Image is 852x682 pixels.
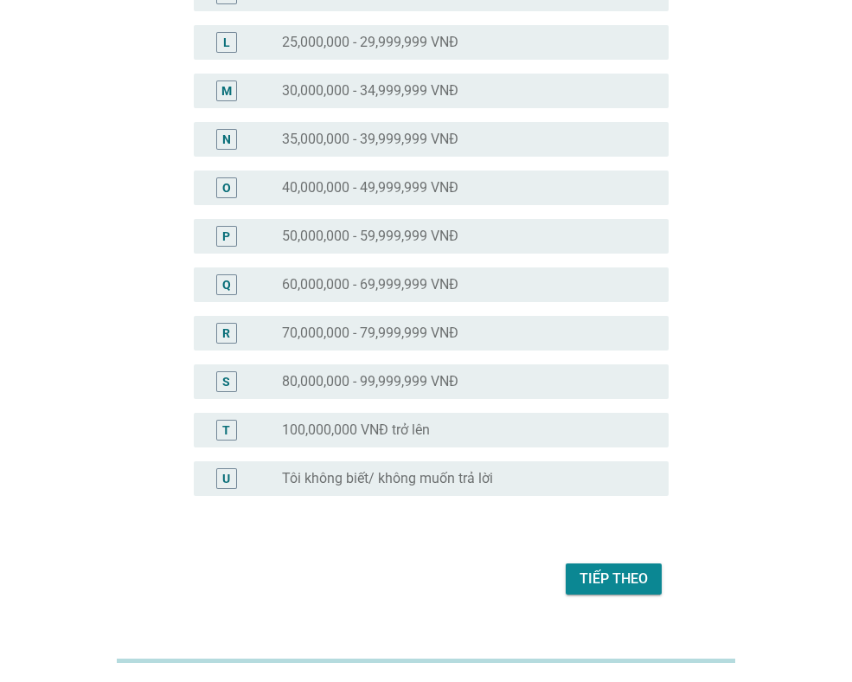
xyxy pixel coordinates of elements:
[282,373,458,390] label: 80,000,000 - 99,999,999 VNĐ
[282,276,458,293] label: 60,000,000 - 69,999,999 VNĐ
[222,275,231,293] div: Q
[282,34,458,51] label: 25,000,000 - 29,999,999 VNĐ
[222,421,230,439] div: T
[222,178,231,196] div: O
[566,563,662,595] button: Tiếp theo
[222,469,230,487] div: U
[221,81,232,100] div: M
[282,131,458,148] label: 35,000,000 - 39,999,999 VNĐ
[282,470,493,487] label: Tôi không biết/ không muốn trả lời
[282,179,458,196] label: 40,000,000 - 49,999,999 VNĐ
[222,130,231,148] div: N
[282,228,458,245] label: 50,000,000 - 59,999,999 VNĐ
[580,569,648,589] div: Tiếp theo
[282,82,458,100] label: 30,000,000 - 34,999,999 VNĐ
[222,372,230,390] div: S
[222,324,230,342] div: R
[282,421,430,439] label: 100,000,000 VNĐ trở lên
[222,227,230,245] div: P
[282,325,458,342] label: 70,000,000 - 79,999,999 VNĐ
[223,33,230,51] div: L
